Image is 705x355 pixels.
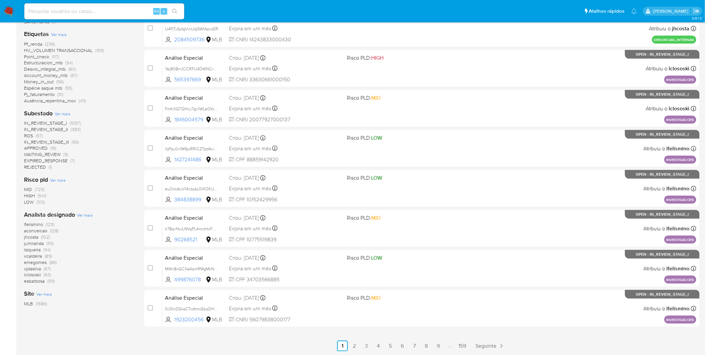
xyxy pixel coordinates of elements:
span: 3.157.3 [692,16,702,21]
span: Alt [154,8,159,14]
span: s [163,8,165,14]
a: Notificações [631,8,637,14]
p: igor.silva@mercadolivre.com [653,8,691,14]
input: Pesquise usuários ou casos... [24,7,184,16]
span: Atalhos rápidos [589,8,625,15]
button: search-icon [168,7,182,16]
a: Sair [693,8,700,15]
